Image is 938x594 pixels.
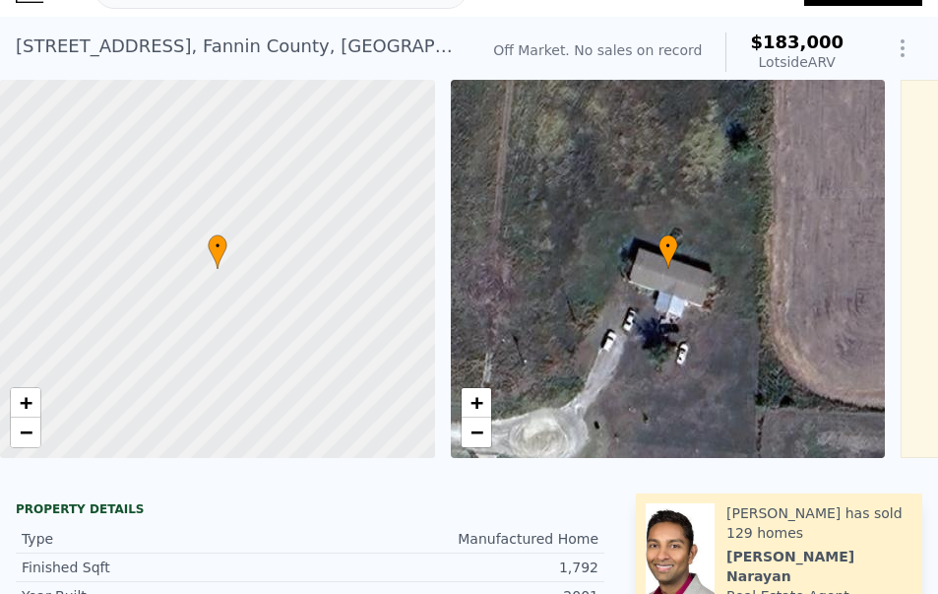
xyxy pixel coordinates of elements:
div: Lotside ARV [750,52,844,72]
div: Type [22,529,310,549]
span: − [20,420,32,444]
div: Property details [16,501,604,517]
div: Finished Sqft [22,558,310,577]
button: Show Options [883,29,922,68]
span: + [469,390,482,415]
span: • [658,237,678,255]
div: 1,792 [310,558,598,577]
span: + [20,390,32,415]
a: Zoom out [462,418,491,447]
div: • [658,234,678,269]
div: Off Market. No sales on record [493,40,702,60]
div: [PERSON_NAME] Narayan [726,547,912,586]
div: Manufactured Home [310,529,598,549]
span: $183,000 [750,32,844,52]
span: • [208,237,227,255]
span: − [469,420,482,444]
a: Zoom in [462,388,491,418]
div: • [208,234,227,269]
a: Zoom out [11,418,40,447]
div: [STREET_ADDRESS] , Fannin County , [GEOGRAPHIC_DATA] 75490 [16,33,462,60]
a: Zoom in [11,388,40,418]
div: [PERSON_NAME] has sold 129 homes [726,503,912,543]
